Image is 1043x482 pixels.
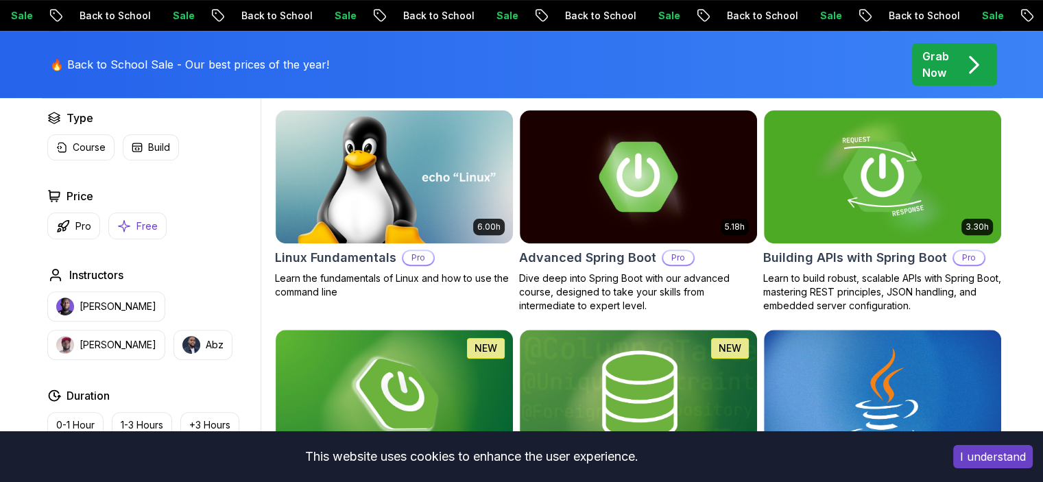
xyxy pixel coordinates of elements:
[69,267,123,283] h2: Instructors
[180,412,239,438] button: +3 Hours
[47,213,100,239] button: Pro
[385,9,478,23] p: Back to School
[719,341,741,355] p: NEW
[56,336,74,354] img: instructor img
[112,412,172,438] button: 1-3 Hours
[136,219,158,233] p: Free
[276,330,513,463] img: Spring Boot for Beginners card
[403,251,433,265] p: Pro
[275,272,514,299] p: Learn the fundamentals of Linux and how to use the command line
[47,330,165,360] button: instructor img[PERSON_NAME]
[520,110,757,243] img: Advanced Spring Boot card
[56,418,95,432] p: 0-1 Hour
[966,221,989,232] p: 3.30h
[121,418,163,432] p: 1-3 Hours
[763,248,947,267] h2: Building APIs with Spring Boot
[663,251,693,265] p: Pro
[547,9,640,23] p: Back to School
[316,9,360,23] p: Sale
[763,272,1002,313] p: Learn to build robust, scalable APIs with Spring Boot, mastering REST principles, JSON handling, ...
[61,9,154,23] p: Back to School
[173,330,232,360] button: instructor imgAbz
[475,341,497,355] p: NEW
[182,336,200,354] img: instructor img
[477,221,501,232] p: 6.00h
[56,298,74,315] img: instructor img
[520,330,757,463] img: Spring Data JPA card
[725,221,745,232] p: 5.18h
[67,387,110,404] h2: Duration
[764,110,1001,243] img: Building APIs with Spring Boot card
[75,219,91,233] p: Pro
[922,48,949,81] p: Grab Now
[519,110,758,313] a: Advanced Spring Boot card5.18hAdvanced Spring BootProDive deep into Spring Boot with our advanced...
[80,300,156,313] p: [PERSON_NAME]
[954,251,984,265] p: Pro
[870,9,963,23] p: Back to School
[154,9,198,23] p: Sale
[123,134,179,160] button: Build
[47,134,115,160] button: Course
[519,248,656,267] h2: Advanced Spring Boot
[953,445,1033,468] button: Accept cookies
[67,188,93,204] h2: Price
[276,110,513,243] img: Linux Fundamentals card
[206,338,224,352] p: Abz
[963,9,1007,23] p: Sale
[802,9,846,23] p: Sale
[478,9,522,23] p: Sale
[47,412,104,438] button: 0-1 Hour
[519,272,758,313] p: Dive deep into Spring Boot with our advanced course, designed to take your skills from intermedia...
[108,213,167,239] button: Free
[189,418,230,432] p: +3 Hours
[148,141,170,154] p: Build
[73,141,106,154] p: Course
[708,9,802,23] p: Back to School
[80,338,156,352] p: [PERSON_NAME]
[50,56,329,73] p: 🔥 Back to School Sale - Our best prices of the year!
[275,248,396,267] h2: Linux Fundamentals
[47,291,165,322] button: instructor img[PERSON_NAME]
[67,110,93,126] h2: Type
[275,110,514,299] a: Linux Fundamentals card6.00hLinux FundamentalsProLearn the fundamentals of Linux and how to use t...
[10,442,933,472] div: This website uses cookies to enhance the user experience.
[764,330,1001,463] img: Java for Beginners card
[223,9,316,23] p: Back to School
[640,9,684,23] p: Sale
[763,110,1002,313] a: Building APIs with Spring Boot card3.30hBuilding APIs with Spring BootProLearn to build robust, s...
